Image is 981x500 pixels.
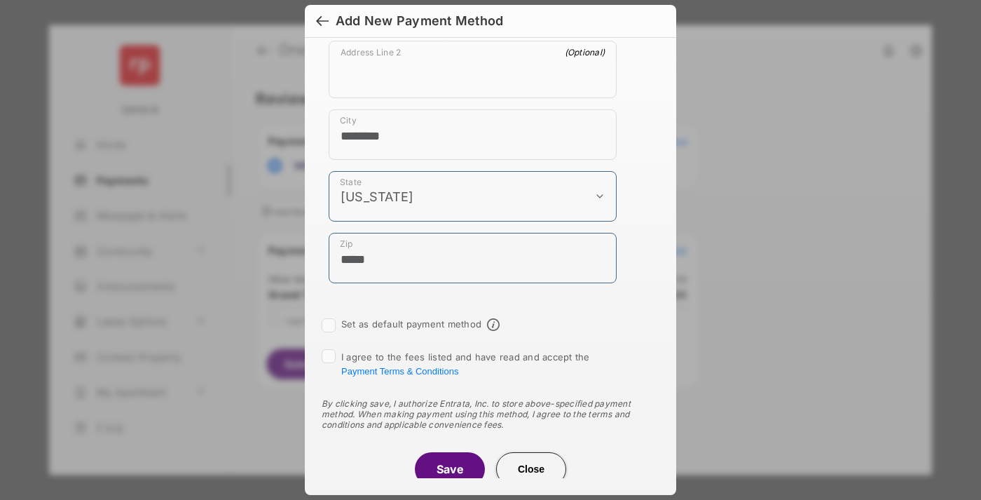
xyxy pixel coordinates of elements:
[415,452,485,486] button: Save
[322,398,659,430] div: By clicking save, I authorize Entrata, Inc. to store above-specified payment method. When making ...
[329,233,617,283] div: payment_method_screening[postal_addresses][postalCode]
[496,452,566,486] button: Close
[341,318,481,330] label: Set as default payment method
[341,351,590,377] span: I agree to the fees listed and have read and accept the
[329,41,617,98] div: payment_method_screening[postal_addresses][addressLine2]
[336,13,503,29] div: Add New Payment Method
[329,171,617,222] div: payment_method_screening[postal_addresses][administrativeArea]
[487,318,500,331] span: Default payment method info
[341,366,458,377] button: I agree to the fees listed and have read and accept the
[329,109,617,160] div: payment_method_screening[postal_addresses][locality]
